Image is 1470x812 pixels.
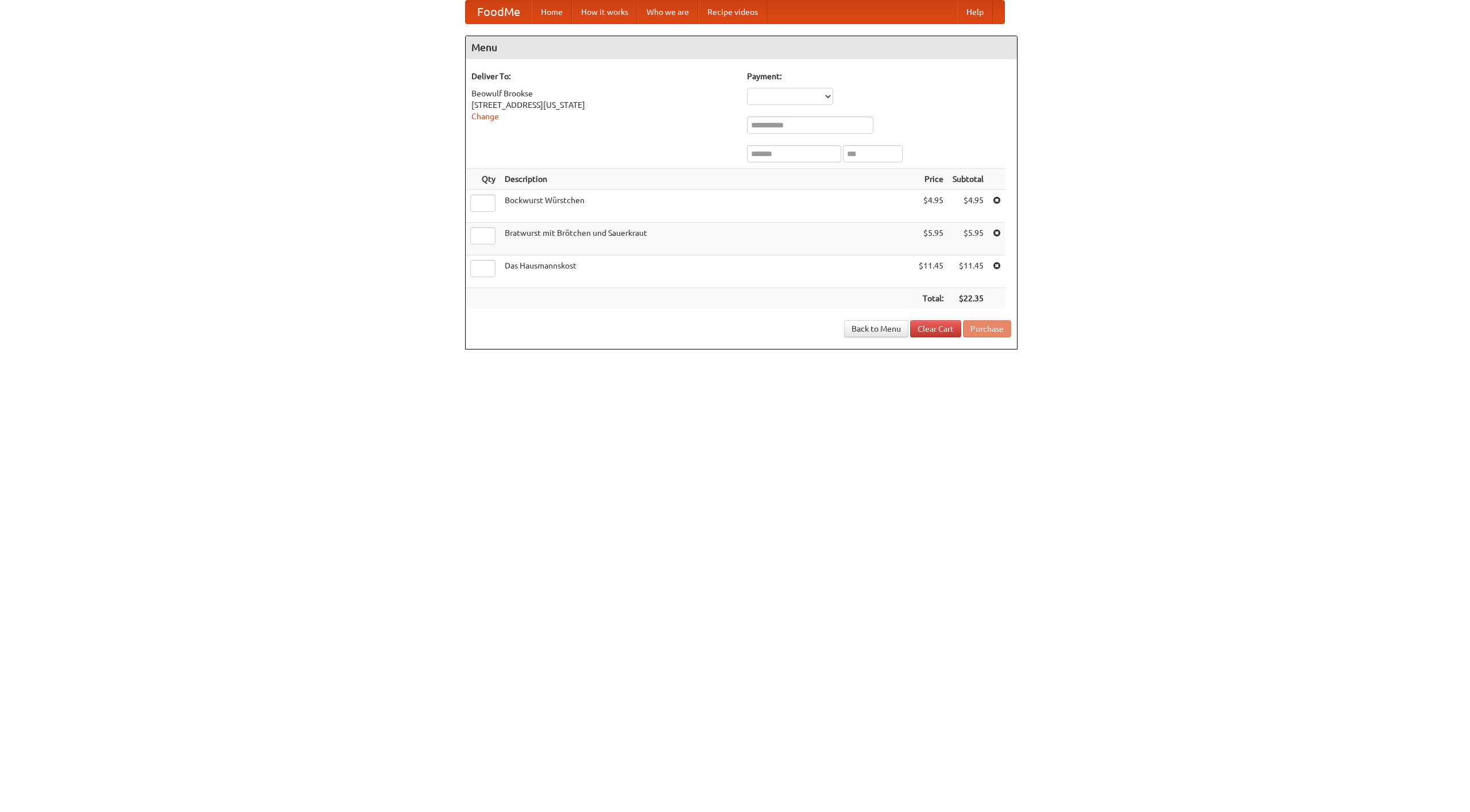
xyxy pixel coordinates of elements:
[963,320,1011,337] button: Purchase
[500,255,914,288] td: Das Hausmannskost
[914,223,948,255] td: $5.95
[500,190,914,223] td: Bockwurst Würstchen
[500,223,914,255] td: Bratwurst mit Brötchen und Sauerkraut
[910,320,961,337] a: Clear Cart
[948,190,988,223] td: $4.95
[471,71,736,82] h5: Deliver To:
[948,255,988,288] td: $11.45
[948,169,988,190] th: Subtotal
[698,1,767,24] a: Recipe videos
[957,1,993,24] a: Help
[471,112,499,121] a: Change
[747,71,1011,82] h5: Payment:
[471,99,736,111] div: [STREET_ADDRESS][US_STATE]
[914,288,948,309] th: Total:
[471,88,736,99] div: Beowulf Brookse
[637,1,698,24] a: Who we are
[572,1,637,24] a: How it works
[914,169,948,190] th: Price
[948,223,988,255] td: $5.95
[466,36,1017,59] h4: Menu
[914,255,948,288] td: $11.45
[914,190,948,223] td: $4.95
[466,1,532,24] a: FoodMe
[844,320,908,337] a: Back to Menu
[532,1,572,24] a: Home
[948,288,988,309] th: $22.35
[500,169,914,190] th: Description
[466,169,500,190] th: Qty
